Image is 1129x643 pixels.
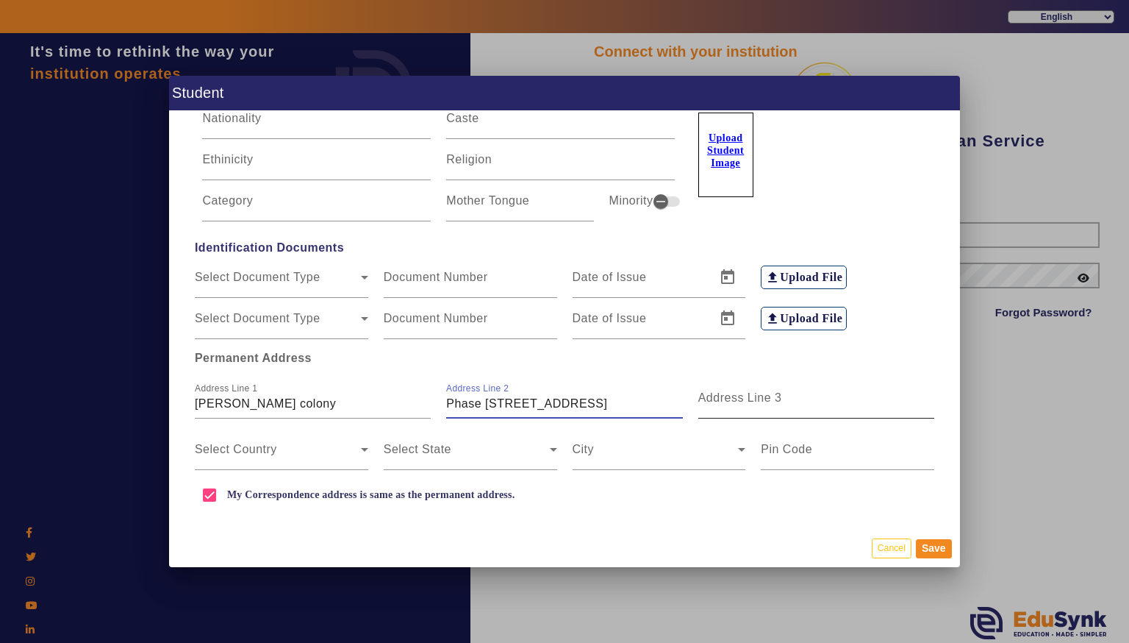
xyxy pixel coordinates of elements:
label: My Correspondence address is same as the permanent address. [224,489,515,501]
mat-label: Nationality [202,112,261,124]
input: Address Line 2 [446,395,682,413]
h1: Student [169,76,959,110]
mat-label: City [573,443,595,455]
mat-label: Pin Code [761,443,812,455]
mat-label: Address Line 1 [195,384,257,394]
mat-label: Minority [609,192,653,210]
input: Address Line 1 [195,395,431,413]
span: Select Document Type [195,274,361,292]
b: Permanent Address [195,352,312,364]
mat-label: Caste [446,112,479,124]
span: Institution Related Information [187,527,942,545]
mat-label: Select Document Type [195,271,320,283]
mat-label: Mother Tongue [446,194,529,207]
mat-label: Religion [446,153,492,166]
h6: Upload File [780,311,842,325]
mat-label: Address Line 3 [698,391,782,404]
input: Caste [446,116,675,133]
button: Open calendar [710,260,745,295]
mat-label: Select Document Type [195,312,320,324]
mat-label: Select Country [195,443,277,455]
button: Save [916,539,952,558]
mat-label: Select State [384,443,451,455]
mat-label: Document Number [384,312,488,324]
mat-label: Ethinicity [202,153,253,166]
span: Identification Documents [187,239,942,257]
span: Select Document Type [195,316,361,333]
mat-label: Date of Issue [573,271,647,283]
u: Upload Student Image [707,132,744,168]
mat-label: Date of Issue [573,312,647,324]
mat-label: Document Number [384,271,488,283]
input: Religion [446,157,675,174]
button: Cancel [872,539,911,558]
input: Nationality [202,116,431,133]
mat-label: Category [202,194,253,207]
mat-icon: file_upload [765,311,780,326]
button: Open calendar [710,301,745,336]
h6: Upload File [780,270,842,284]
input: Address Line 3 [698,395,934,413]
input: Pin Code [761,447,934,464]
mat-icon: file_upload [765,270,780,285]
mat-label: Address Line 2 [446,384,509,394]
input: Category [202,198,431,216]
input: Ethinicity [202,157,431,174]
